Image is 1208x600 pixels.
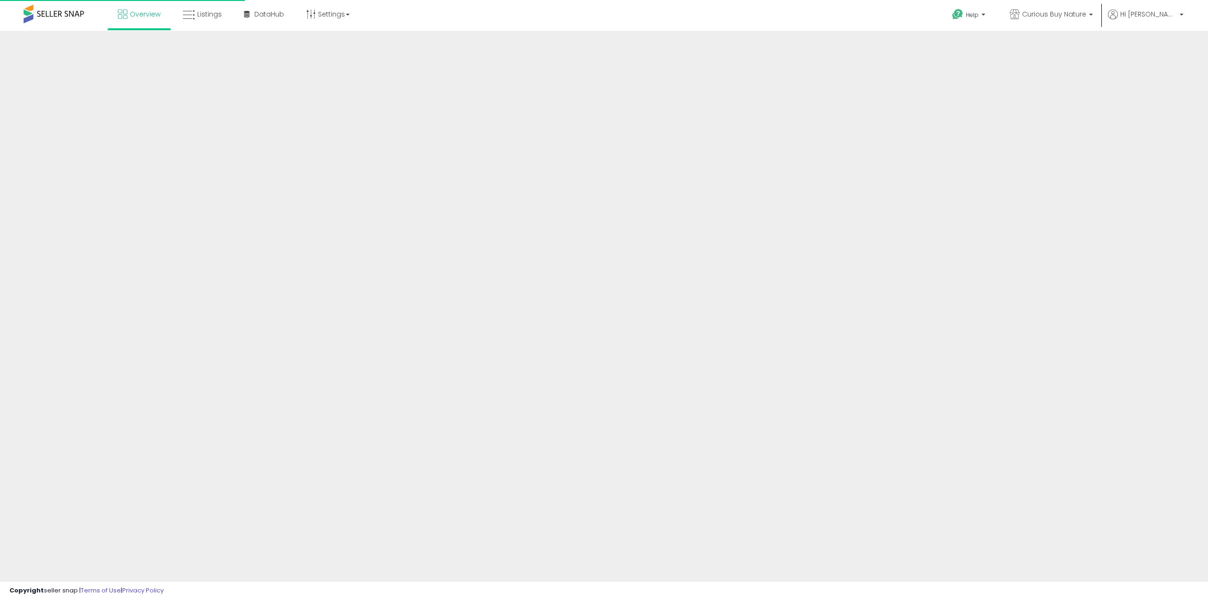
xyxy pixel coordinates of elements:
span: DataHub [254,9,284,19]
span: Help [966,11,979,19]
span: Curious Buy Nature [1022,9,1086,19]
a: Help [945,1,995,31]
a: Hi [PERSON_NAME] [1108,9,1183,31]
span: Overview [130,9,160,19]
span: Hi [PERSON_NAME] [1120,9,1177,19]
span: Listings [197,9,222,19]
i: Get Help [952,8,964,20]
